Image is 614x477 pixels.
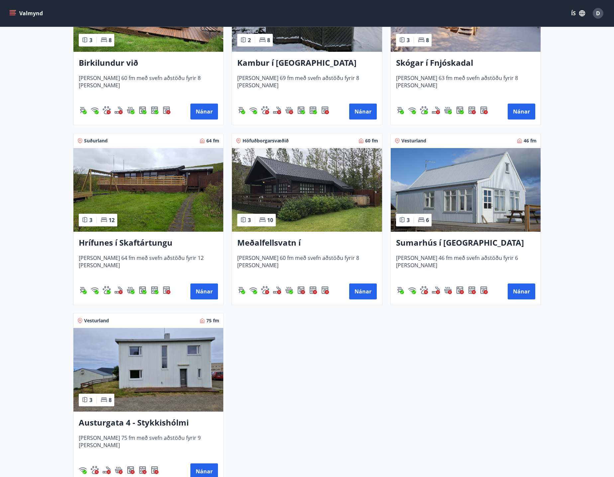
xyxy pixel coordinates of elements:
div: Heitur pottur [444,106,452,114]
img: pxcaIm5dSOV3FS4whs1soiYWTwFQvksT25a9J10C.svg [91,466,99,474]
span: [PERSON_NAME] 46 fm með svefn aðstöðu fyrir 6 [PERSON_NAME] [396,254,535,276]
h3: Hrífunes í Skaftártungu [79,237,218,249]
span: 3 [89,396,92,404]
div: Þráðlaust net [249,286,257,294]
img: QNIUl6Cv9L9rHgMXwuzGLuiJOj7RKqxk9mBFPqjq.svg [432,106,440,114]
span: Vesturland [84,317,109,324]
div: Reykingar / Vape [432,106,440,114]
button: Nánar [349,283,377,299]
div: Reykingar / Vape [115,106,123,114]
img: Dl16BY4EX9PAW649lg1C3oBuIaAsR6QVDQBO2cTm.svg [297,106,305,114]
img: 7hj2GulIrg6h11dFIpsIzg8Ak2vZaScVwTihwv8g.svg [139,466,147,474]
div: Uppþvottavél [151,106,158,114]
img: pxcaIm5dSOV3FS4whs1soiYWTwFQvksT25a9J10C.svg [420,106,428,114]
button: Nánar [508,283,535,299]
img: hddCLTAnxqFUMr1fxmbGG8zWilo2syolR0f9UjPn.svg [321,286,329,294]
img: Paella dish [232,148,382,232]
div: Þurrkari [162,106,170,114]
span: 12 [109,216,115,224]
span: 64 fm [206,137,219,144]
div: Gasgrill [396,106,404,114]
span: 8 [267,37,270,44]
img: Dl16BY4EX9PAW649lg1C3oBuIaAsR6QVDQBO2cTm.svg [139,286,147,294]
img: ZXjrS3QKesehq6nQAPjaRuRTI364z8ohTALB4wBr.svg [237,106,245,114]
span: 10 [267,216,273,224]
img: Dl16BY4EX9PAW649lg1C3oBuIaAsR6QVDQBO2cTm.svg [456,286,464,294]
img: Paella dish [73,328,223,412]
div: Þvottavél [456,106,464,114]
img: 7hj2GulIrg6h11dFIpsIzg8Ak2vZaScVwTihwv8g.svg [309,106,317,114]
img: hddCLTAnxqFUMr1fxmbGG8zWilo2syolR0f9UjPn.svg [480,106,488,114]
div: Gasgrill [396,286,404,294]
div: Þráðlaust net [408,106,416,114]
span: Höfuðborgarsvæðið [243,137,289,144]
button: ÍS [567,7,589,19]
div: Heitur pottur [127,106,135,114]
img: QNIUl6Cv9L9rHgMXwuzGLuiJOj7RKqxk9mBFPqjq.svg [432,286,440,294]
img: HJRyFFsYp6qjeUYhR4dAD8CaCEsnIFYZ05miwXoh.svg [249,286,257,294]
div: Uppþvottavél [139,466,147,474]
div: Uppþvottavél [468,106,476,114]
div: Gæludýr [420,286,428,294]
img: 7hj2GulIrg6h11dFIpsIzg8Ak2vZaScVwTihwv8g.svg [151,106,158,114]
img: h89QDIuHlAdpqTriuIvuEWkTH976fOgBEOOeu1mi.svg [127,286,135,294]
div: Þráðlaust net [91,286,99,294]
div: Þvottavél [127,466,135,474]
div: Reykingar / Vape [273,106,281,114]
div: Gasgrill [79,286,87,294]
div: Gæludýr [420,106,428,114]
div: Reykingar / Vape [103,466,111,474]
img: Paella dish [391,148,541,232]
img: hddCLTAnxqFUMr1fxmbGG8zWilo2syolR0f9UjPn.svg [162,286,170,294]
img: pxcaIm5dSOV3FS4whs1soiYWTwFQvksT25a9J10C.svg [261,286,269,294]
div: Þvottavél [456,286,464,294]
h3: Birkilundur við [GEOGRAPHIC_DATA] [79,57,218,69]
img: h89QDIuHlAdpqTriuIvuEWkTH976fOgBEOOeu1mi.svg [285,286,293,294]
img: hddCLTAnxqFUMr1fxmbGG8zWilo2syolR0f9UjPn.svg [321,106,329,114]
h3: Skógar í Fnjóskadal [396,57,535,69]
button: D [590,5,606,21]
img: HJRyFFsYp6qjeUYhR4dAD8CaCEsnIFYZ05miwXoh.svg [408,286,416,294]
img: ZXjrS3QKesehq6nQAPjaRuRTI364z8ohTALB4wBr.svg [396,286,404,294]
img: HJRyFFsYp6qjeUYhR4dAD8CaCEsnIFYZ05miwXoh.svg [408,106,416,114]
img: Dl16BY4EX9PAW649lg1C3oBuIaAsR6QVDQBO2cTm.svg [139,106,147,114]
div: Reykingar / Vape [432,286,440,294]
img: QNIUl6Cv9L9rHgMXwuzGLuiJOj7RKqxk9mBFPqjq.svg [103,466,111,474]
span: 3 [407,216,410,224]
img: h89QDIuHlAdpqTriuIvuEWkTH976fOgBEOOeu1mi.svg [127,106,135,114]
button: Nánar [349,104,377,119]
div: Heitur pottur [127,286,135,294]
div: Uppþvottavél [151,286,158,294]
div: Þvottavél [139,286,147,294]
img: ZXjrS3QKesehq6nQAPjaRuRTI364z8ohTALB4wBr.svg [79,106,87,114]
img: Dl16BY4EX9PAW649lg1C3oBuIaAsR6QVDQBO2cTm.svg [297,286,305,294]
img: h89QDIuHlAdpqTriuIvuEWkTH976fOgBEOOeu1mi.svg [444,286,452,294]
div: Gasgrill [237,106,245,114]
img: HJRyFFsYp6qjeUYhR4dAD8CaCEsnIFYZ05miwXoh.svg [91,286,99,294]
img: HJRyFFsYp6qjeUYhR4dAD8CaCEsnIFYZ05miwXoh.svg [79,466,87,474]
div: Gæludýr [261,106,269,114]
div: Þurrkari [480,286,488,294]
div: Reykingar / Vape [273,286,281,294]
div: Þurrkari [162,286,170,294]
h3: Sumarhús í [GEOGRAPHIC_DATA] [396,237,535,249]
span: 8 [426,37,429,44]
span: [PERSON_NAME] 60 fm með svefn aðstöðu fyrir 8 [PERSON_NAME] [79,74,218,96]
img: Dl16BY4EX9PAW649lg1C3oBuIaAsR6QVDQBO2cTm.svg [127,466,135,474]
img: h89QDIuHlAdpqTriuIvuEWkTH976fOgBEOOeu1mi.svg [285,106,293,114]
div: Þurrkari [480,106,488,114]
img: h89QDIuHlAdpqTriuIvuEWkTH976fOgBEOOeu1mi.svg [115,466,123,474]
span: [PERSON_NAME] 69 fm með svefn aðstöðu fyrir 8 [PERSON_NAME] [237,74,376,96]
div: Gæludýr [103,106,111,114]
div: Þráðlaust net [249,106,257,114]
div: Heitur pottur [115,466,123,474]
img: pxcaIm5dSOV3FS4whs1soiYWTwFQvksT25a9J10C.svg [261,106,269,114]
div: Gasgrill [237,286,245,294]
img: ZXjrS3QKesehq6nQAPjaRuRTI364z8ohTALB4wBr.svg [79,286,87,294]
div: Þurrkari [321,106,329,114]
h3: Austurgata 4 - Stykkishólmi [79,417,218,429]
span: [PERSON_NAME] 63 fm með svefn aðstöðu fyrir 8 [PERSON_NAME] [396,74,535,96]
span: [PERSON_NAME] 64 fm með svefn aðstöðu fyrir 12 [PERSON_NAME] [79,254,218,276]
h3: Meðalfellsvatn í [GEOGRAPHIC_DATA] [237,237,376,249]
span: 3 [407,37,410,44]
